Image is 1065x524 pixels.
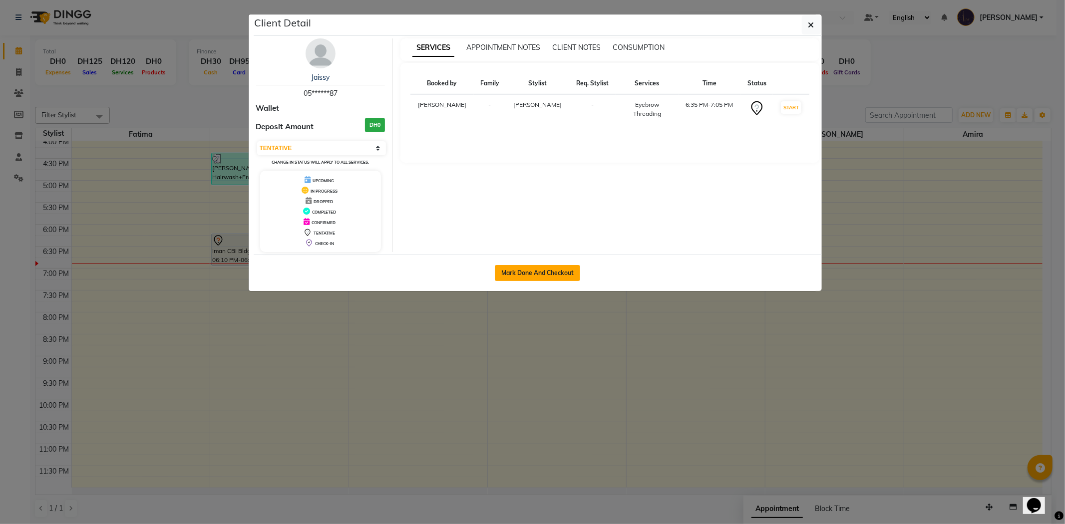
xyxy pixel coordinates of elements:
[410,73,474,94] th: Booked by
[256,121,314,133] span: Deposit Amount
[311,73,330,82] a: Jaissy
[679,73,741,94] th: Time
[781,101,801,114] button: START
[495,265,580,281] button: Mark Done And Checkout
[474,94,506,125] td: -
[552,43,601,52] span: CLIENT NOTES
[569,73,616,94] th: Req. Stylist
[410,94,474,125] td: [PERSON_NAME]
[365,118,385,132] h3: DH0
[255,15,312,30] h5: Client Detail
[315,241,334,246] span: CHECK-IN
[313,178,334,183] span: UPCOMING
[311,189,338,194] span: IN PROGRESS
[616,73,679,94] th: Services
[513,101,562,108] span: [PERSON_NAME]
[506,73,570,94] th: Stylist
[466,43,540,52] span: APPOINTMENT NOTES
[740,73,773,94] th: Status
[312,220,336,225] span: CONFIRMED
[474,73,506,94] th: Family
[312,210,336,215] span: COMPLETED
[569,94,616,125] td: -
[613,43,665,52] span: CONSUMPTION
[306,38,336,68] img: avatar
[256,103,280,114] span: Wallet
[272,160,369,165] small: Change in status will apply to all services.
[314,199,333,204] span: DROPPED
[1023,484,1055,514] iframe: chat widget
[622,100,673,118] div: Eyebrow Threading
[679,94,741,125] td: 6:35 PM-7:05 PM
[314,231,335,236] span: TENTATIVE
[412,39,454,57] span: SERVICES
